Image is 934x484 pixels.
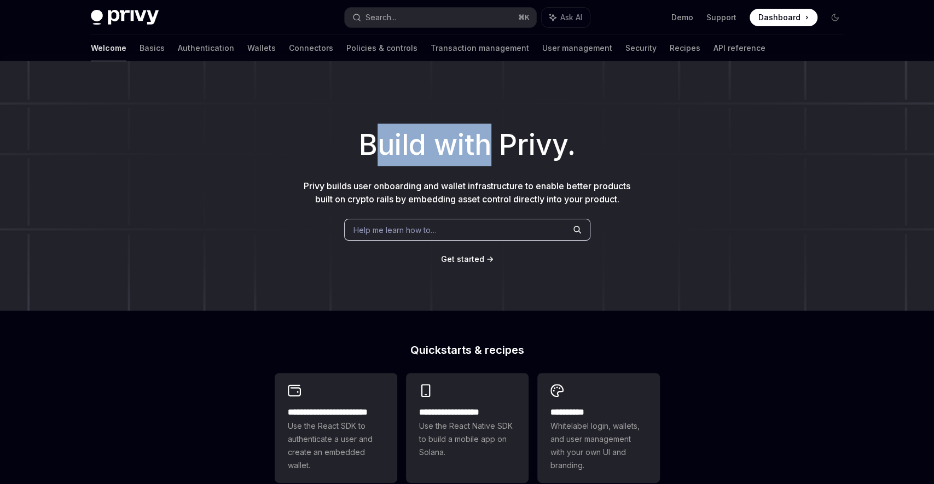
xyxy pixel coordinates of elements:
[431,35,529,61] a: Transaction management
[304,180,630,205] span: Privy builds user onboarding and wallet infrastructure to enable better products built on crypto ...
[706,12,736,23] a: Support
[625,35,657,61] a: Security
[671,12,693,23] a: Demo
[91,10,159,25] img: dark logo
[366,11,396,24] div: Search...
[670,35,700,61] a: Recipes
[758,12,800,23] span: Dashboard
[140,35,165,61] a: Basics
[289,35,333,61] a: Connectors
[518,13,530,22] span: ⌘ K
[18,124,916,166] h1: Build with Privy.
[247,35,276,61] a: Wallets
[275,345,660,355] h2: Quickstarts & recipes
[178,35,234,61] a: Authentication
[288,419,384,472] span: Use the React SDK to authenticate a user and create an embedded wallet.
[353,224,437,236] span: Help me learn how to…
[550,419,647,472] span: Whitelabel login, wallets, and user management with your own UI and branding.
[406,373,529,483] a: **** **** **** ***Use the React Native SDK to build a mobile app on Solana.
[560,12,582,23] span: Ask AI
[91,35,126,61] a: Welcome
[346,35,417,61] a: Policies & controls
[441,254,484,265] a: Get started
[345,8,536,27] button: Search...⌘K
[750,9,817,26] a: Dashboard
[537,373,660,483] a: **** *****Whitelabel login, wallets, and user management with your own UI and branding.
[826,9,844,26] button: Toggle dark mode
[542,35,612,61] a: User management
[542,8,590,27] button: Ask AI
[441,254,484,264] span: Get started
[713,35,765,61] a: API reference
[419,419,515,459] span: Use the React Native SDK to build a mobile app on Solana.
